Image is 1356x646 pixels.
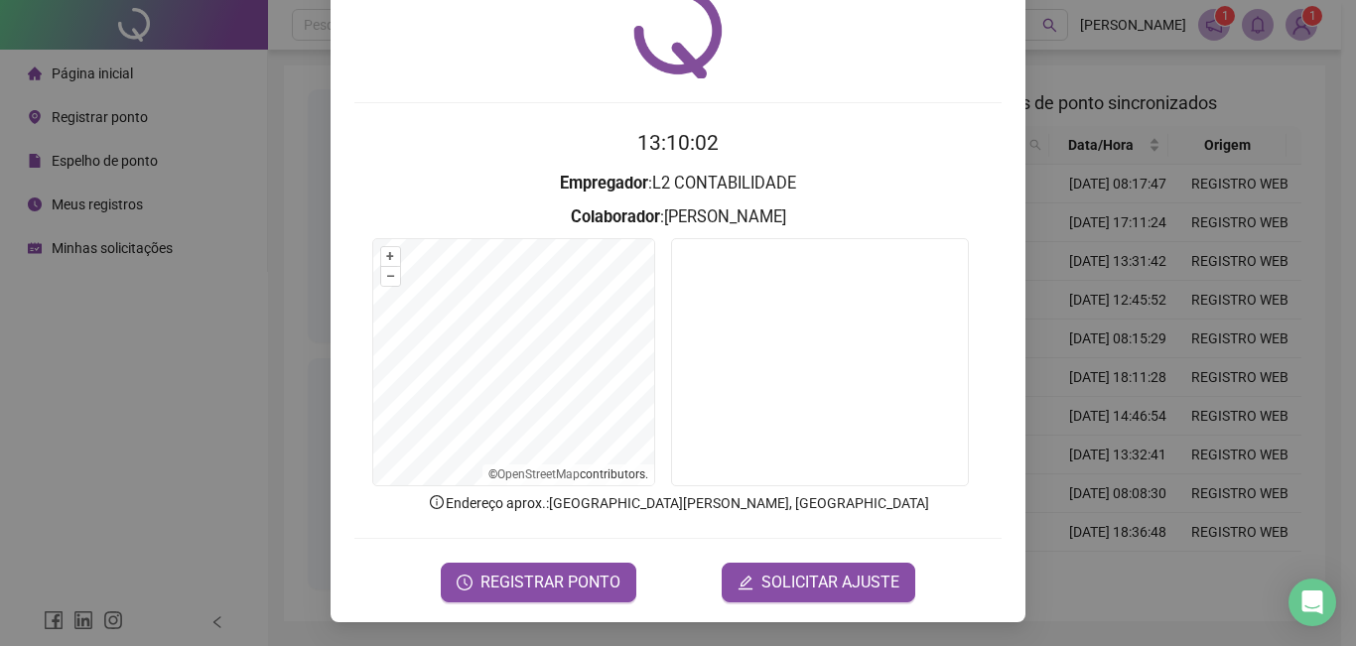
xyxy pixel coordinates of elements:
[381,247,400,266] button: +
[354,492,1002,514] p: Endereço aprox. : [GEOGRAPHIC_DATA][PERSON_NAME], [GEOGRAPHIC_DATA]
[722,563,915,602] button: editSOLICITAR AJUSTE
[381,267,400,286] button: –
[428,493,446,511] span: info-circle
[457,575,473,590] span: clock-circle
[354,171,1002,196] h3: : L2 CONTABILIDADE
[571,207,660,226] strong: Colaborador
[1288,579,1336,626] div: Open Intercom Messenger
[738,575,753,590] span: edit
[488,467,648,481] li: © contributors.
[637,131,719,155] time: 13:10:02
[560,174,648,193] strong: Empregador
[441,563,636,602] button: REGISTRAR PONTO
[354,204,1002,230] h3: : [PERSON_NAME]
[480,571,620,594] span: REGISTRAR PONTO
[497,467,580,481] a: OpenStreetMap
[761,571,899,594] span: SOLICITAR AJUSTE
